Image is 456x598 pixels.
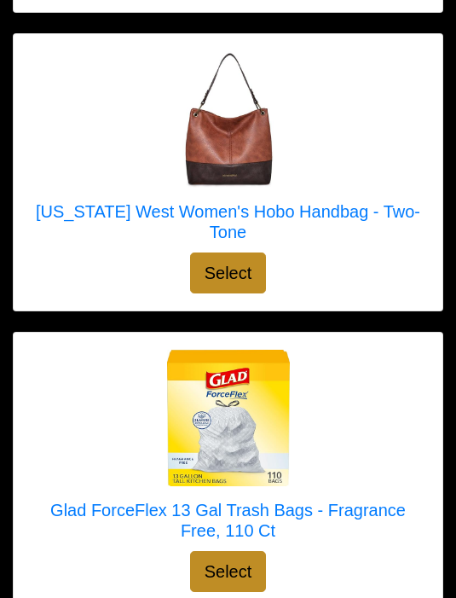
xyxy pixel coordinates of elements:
button: Select [190,253,267,293]
a: Montana West Women's Hobo Handbag - Two-Tone [US_STATE] West Women's Hobo Handbag - Two-Tone [31,51,425,253]
a: Glad ForceFlex 13 Gal Trash Bags - Fragrance Free, 110 Ct Glad ForceFlex 13 Gal Trash Bags - Frag... [31,350,425,551]
img: Glad ForceFlex 13 Gal Trash Bags - Fragrance Free, 110 Ct [160,350,297,486]
h5: Glad ForceFlex 13 Gal Trash Bags - Fragrance Free, 110 Ct [31,500,425,541]
h5: [US_STATE] West Women's Hobo Handbag - Two-Tone [31,201,425,242]
img: Montana West Women's Hobo Handbag - Two-Tone [160,51,297,188]
button: Select [190,551,267,592]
